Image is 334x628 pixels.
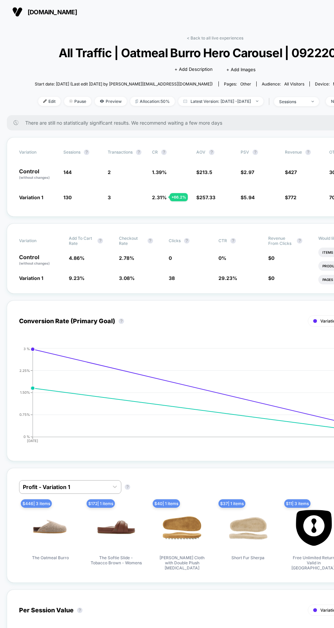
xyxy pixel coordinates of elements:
[119,318,124,324] button: ?
[199,169,212,175] span: 213.5
[271,275,274,281] span: 0
[284,81,304,87] span: All Visitors
[268,236,293,246] span: Revenue From Clicks
[196,150,206,155] span: AOV
[63,194,72,200] span: 130
[288,194,297,200] span: 772
[285,169,297,175] span: $
[69,99,73,103] img: end
[92,504,140,552] img: The Softie Slide - Tobacco Brown - Womens
[27,439,38,443] tspan: [DATE]
[28,9,77,16] span: [DOMAIN_NAME]
[305,150,311,155] button: ?
[12,7,22,17] img: Visually logo
[43,99,47,103] img: edit
[19,194,43,200] span: Variation 1
[64,97,91,106] span: Pause
[153,499,180,508] span: $ 40 | 1 items
[224,504,272,552] img: Short Fur Sherpa
[19,175,50,179] span: (without changes)
[19,412,30,417] tspan: 0.75%
[152,194,167,200] span: 2.31 %
[288,169,297,175] span: 427
[279,99,306,104] div: sessions
[297,238,302,244] button: ?
[21,499,52,508] span: $ 446 | 3 items
[178,97,263,106] span: Latest Version: [DATE] - [DATE]
[231,555,264,560] span: Short Fur Sherpa
[218,255,226,261] span: 0 %
[152,150,158,155] span: CR
[267,97,274,107] span: |
[183,99,187,103] img: calendar
[91,555,142,565] span: The Softie Slide - Tobacco Brown - Womens
[20,390,30,394] tspan: 1.50%
[119,236,144,246] span: Checkout Rate
[19,275,43,281] span: Variation 1
[226,67,256,72] span: + Add Images
[174,66,213,73] span: + Add Description
[108,169,111,175] span: 2
[19,254,62,266] p: Control
[24,346,30,350] tspan: 3 %
[187,35,243,41] a: < Back to all live experiences
[27,504,74,552] img: The Oatmeal Burro
[125,484,130,490] button: ?
[209,150,214,155] button: ?
[268,275,274,281] span: $
[284,499,310,508] span: $ 11 | 3 items
[119,255,134,261] span: 2.78 %
[285,194,297,200] span: $
[77,608,82,613] button: ?
[19,236,57,246] span: Variation
[24,435,30,439] tspan: 0 %
[63,150,80,155] span: Sessions
[230,238,236,244] button: ?
[119,275,135,281] span: 3.08 %
[268,255,274,261] span: $
[38,97,61,106] span: Edit
[312,101,314,102] img: end
[32,555,69,560] span: The Oatmeal Burro
[84,150,89,155] button: ?
[108,194,111,200] span: 3
[241,169,254,175] span: $
[19,150,57,155] span: Variation
[97,238,103,244] button: ?
[156,555,208,570] span: [PERSON_NAME] Cloth with Double Plush [MEDICAL_DATA]
[241,194,255,200] span: $
[161,150,167,155] button: ?
[148,238,153,244] button: ?
[169,275,175,281] span: 38
[184,238,189,244] button: ?
[19,368,30,372] tspan: 2.25%
[244,194,255,200] span: 5.94
[152,169,167,175] span: 1.39 %
[218,499,245,508] span: $ 37 | 1 items
[87,499,115,508] span: $ 172 | 1 items
[35,81,213,87] span: Start date: [DATE] (Last edit [DATE] by [PERSON_NAME][EMAIL_ADDRESS][DOMAIN_NAME])
[262,81,304,87] div: Audience:
[95,97,127,106] span: Preview
[224,81,251,87] div: Pages:
[218,275,237,281] span: 29.23 %
[196,169,212,175] span: $
[69,255,85,261] span: 4.86 %
[253,150,258,155] button: ?
[240,81,251,87] span: other
[136,150,141,155] button: ?
[244,169,254,175] span: 2.97
[10,6,79,17] button: [DOMAIN_NAME]
[169,255,172,261] span: 0
[69,236,94,246] span: Add To Cart Rate
[158,504,206,552] img: Terry Cloth with Double Plush Memory Foam
[169,238,181,243] span: Clicks
[19,261,50,265] span: (without changes)
[218,238,227,243] span: CTR
[170,193,188,201] div: + 66.2 %
[63,169,72,175] span: 144
[199,194,215,200] span: 257.33
[285,150,302,155] span: Revenue
[69,275,85,281] span: 9.23 %
[271,255,274,261] span: 0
